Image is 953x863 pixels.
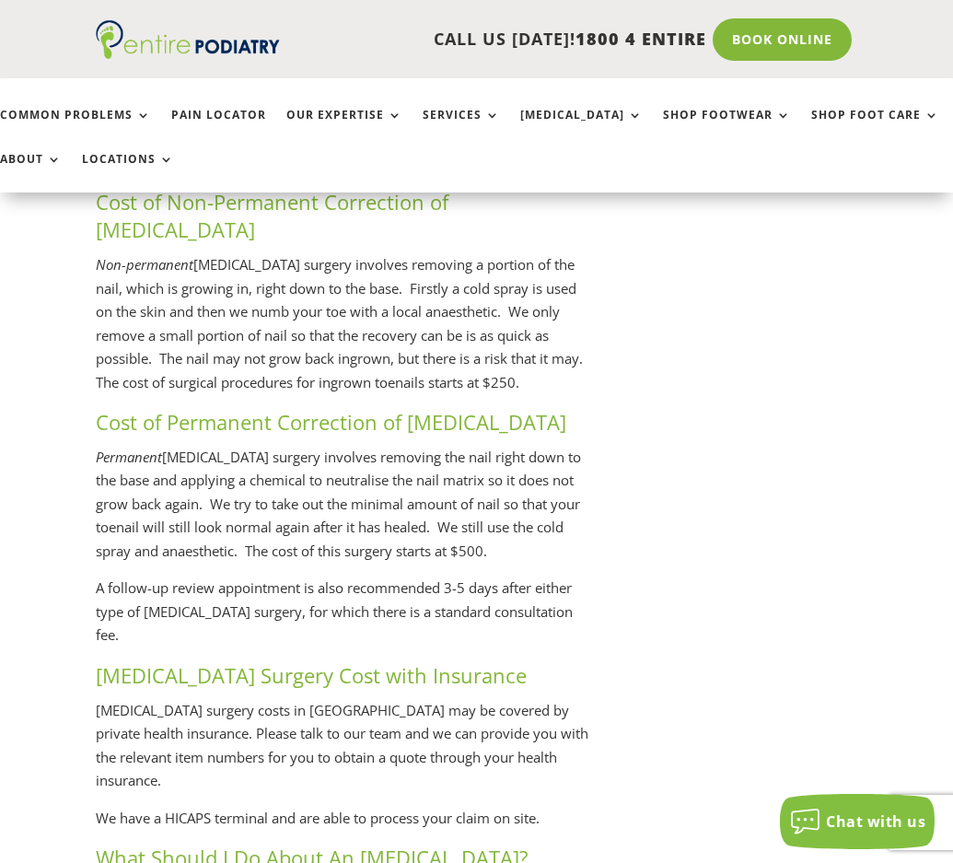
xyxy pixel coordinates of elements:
p: [MEDICAL_DATA] surgery involves removing the nail right down to the base and applying a chemical ... [96,446,590,577]
a: Locations [82,153,174,192]
span: 1800 4 ENTIRE [575,28,706,50]
em: Permanent [96,448,162,466]
p: CALL US [DATE]! [280,28,706,52]
p: [MEDICAL_DATA] surgery involves removing a portion of the nail, which is growing in, right down t... [96,253,590,408]
h3: [MEDICAL_DATA] Surgery Cost with Insurance [96,661,590,699]
a: Our Expertise [286,109,402,148]
a: Shop Footwear [663,109,791,148]
img: logo (1) [96,20,280,59]
span: Chat with us [826,811,925,832]
h3: Cost of Permanent Correction of [MEDICAL_DATA] [96,408,590,446]
em: Non-permanent [96,255,193,274]
a: Shop Foot Care [811,109,939,148]
a: Services [423,109,500,148]
a: Entire Podiatry [96,44,280,63]
p: [MEDICAL_DATA] surgery costs in [GEOGRAPHIC_DATA] may be covered by private health insurance. Ple... [96,699,590,807]
h3: Cost of Non-Permanent Correction of [MEDICAL_DATA] [96,188,590,254]
a: Pain Locator [171,109,266,148]
a: [MEDICAL_DATA] [520,109,643,148]
p: A follow-up review appointment is also recommended 3-5 days after either type of [MEDICAL_DATA] s... [96,577,590,661]
p: We have a HICAPS terminal and are able to process your claim on site. [96,807,590,845]
a: Book Online [713,18,852,61]
button: Chat with us [780,794,935,849]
